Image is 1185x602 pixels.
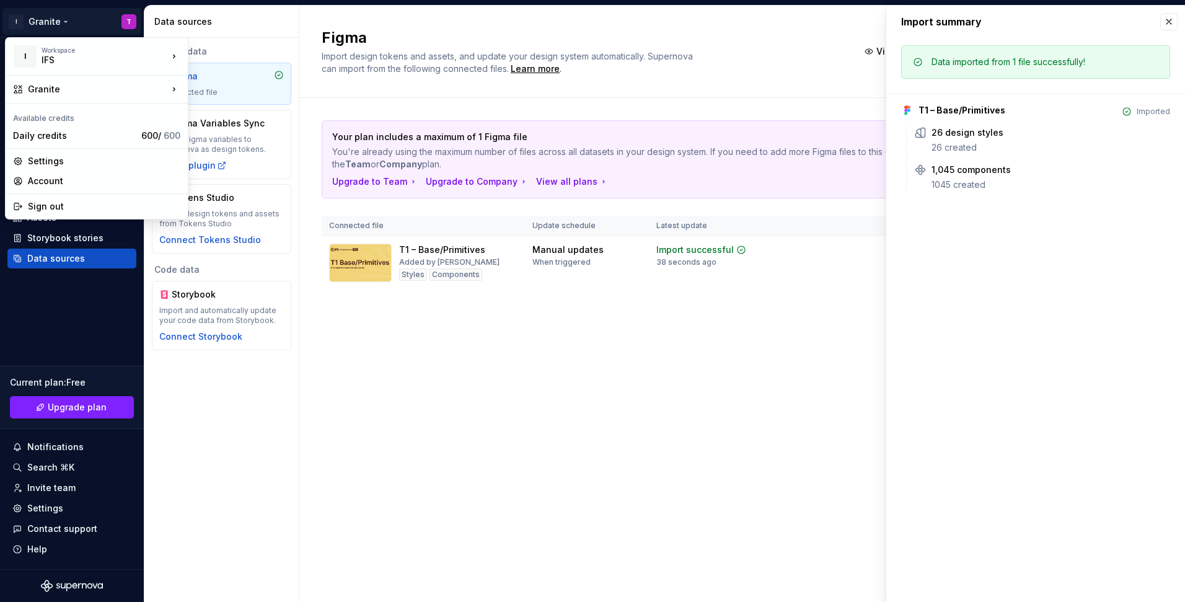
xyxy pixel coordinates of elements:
div: Workspace [42,46,168,54]
div: IFS [42,54,147,66]
div: I [14,45,37,68]
span: 600 / [141,130,180,141]
div: Granite [28,83,168,95]
div: Available credits [8,106,185,126]
div: Account [28,175,180,187]
div: Settings [28,155,180,167]
div: Daily credits [13,130,136,142]
div: Sign out [28,200,180,213]
span: 600 [164,130,180,141]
